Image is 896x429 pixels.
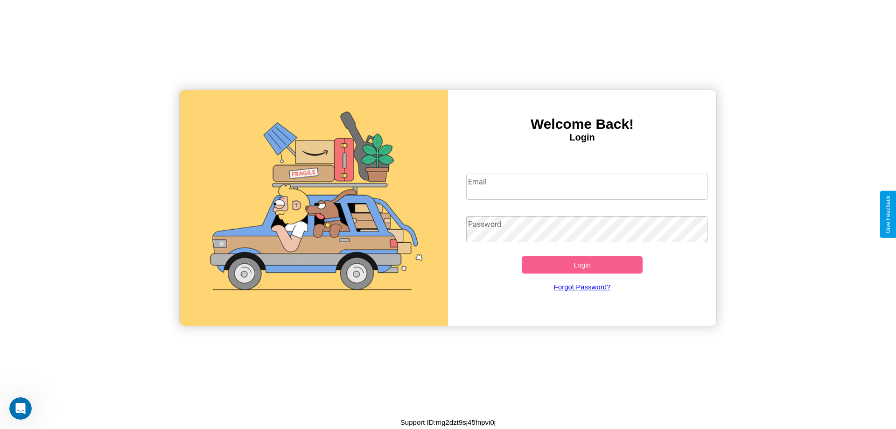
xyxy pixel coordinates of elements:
iframe: Intercom live chat [9,397,32,420]
img: gif [180,90,448,326]
h3: Welcome Back! [448,116,716,132]
div: Give Feedback [885,196,891,233]
button: Login [522,256,643,274]
h4: Login [448,132,716,143]
a: Forgot Password? [462,274,703,300]
p: Support ID: mg2dzt9sj45fnpvi0j [400,416,496,429]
